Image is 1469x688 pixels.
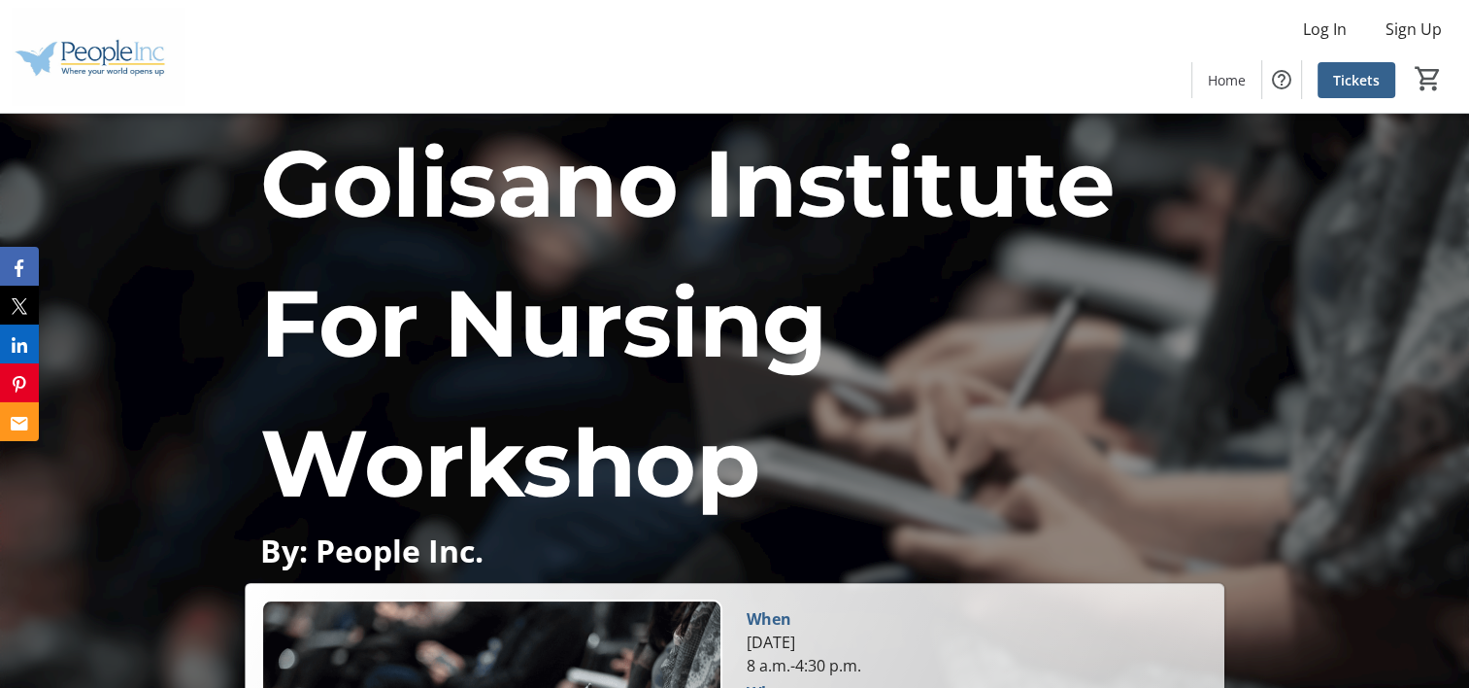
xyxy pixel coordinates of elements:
[1192,62,1261,98] a: Home
[746,607,790,631] div: When
[1208,70,1246,90] span: Home
[1333,70,1380,90] span: Tickets
[12,8,184,105] img: People Inc.'s Logo
[1287,14,1362,45] button: Log In
[1262,60,1301,99] button: Help
[260,126,1115,520] span: Golisano Institute For Nursing Workshop
[746,631,1207,677] div: [DATE] 8 a.m.-4:30 p.m.
[1303,17,1347,41] span: Log In
[1318,62,1395,98] a: Tickets
[1370,14,1457,45] button: Sign Up
[260,533,1209,568] p: By: People Inc.
[1411,61,1446,96] button: Cart
[1386,17,1442,41] span: Sign Up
